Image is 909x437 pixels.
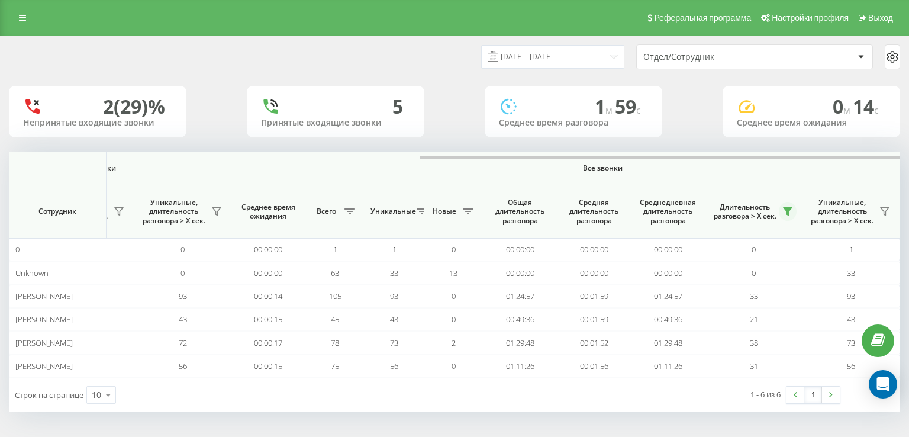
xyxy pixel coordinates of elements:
[340,163,865,173] span: Все звонки
[752,268,756,278] span: 0
[430,207,459,216] span: Новые
[595,94,615,119] span: 1
[631,285,705,308] td: 01:24:57
[231,308,305,331] td: 00:00:15
[847,338,855,348] span: 73
[557,261,631,284] td: 00:00:00
[231,238,305,261] td: 00:00:00
[833,94,853,119] span: 0
[631,308,705,331] td: 00:49:36
[483,308,557,331] td: 00:49:36
[711,203,779,221] span: Длительность разговора > Х сек.
[390,268,398,278] span: 33
[615,94,641,119] span: 59
[179,338,187,348] span: 72
[452,338,456,348] span: 2
[261,118,410,128] div: Принятые входящие звонки
[483,285,557,308] td: 01:24:57
[331,361,339,371] span: 75
[311,207,341,216] span: Всего
[499,118,648,128] div: Среднее время разговора
[231,285,305,308] td: 00:00:14
[15,338,73,348] span: [PERSON_NAME]
[631,355,705,378] td: 01:11:26
[231,331,305,354] td: 00:00:17
[750,291,758,301] span: 33
[390,361,398,371] span: 56
[750,361,758,371] span: 31
[19,207,96,216] span: Сотрудник
[231,261,305,284] td: 00:00:00
[331,268,339,278] span: 63
[231,355,305,378] td: 00:00:15
[390,314,398,324] span: 43
[849,244,853,255] span: 1
[483,331,557,354] td: 01:29:48
[804,387,822,403] a: 1
[180,244,185,255] span: 0
[752,244,756,255] span: 0
[843,104,853,117] span: м
[390,338,398,348] span: 73
[636,104,641,117] span: c
[329,291,341,301] span: 105
[452,291,456,301] span: 0
[772,13,849,23] span: Настройки профиля
[640,198,696,226] span: Среднедневная длительность разговора
[15,244,20,255] span: 0
[643,52,785,62] div: Отдел/Сотрудник
[240,203,296,221] span: Среднее время ожидания
[333,244,337,255] span: 1
[15,361,73,371] span: [PERSON_NAME]
[868,13,893,23] span: Выход
[750,338,758,348] span: 38
[483,261,557,284] td: 00:00:00
[847,268,855,278] span: 33
[103,95,165,118] div: 2 (29)%
[750,388,781,400] div: 1 - 6 из 6
[853,94,879,119] span: 14
[654,13,751,23] span: Реферальная программа
[449,268,457,278] span: 13
[557,285,631,308] td: 00:01:59
[750,314,758,324] span: 21
[492,198,548,226] span: Общая длительность разговора
[557,355,631,378] td: 00:01:56
[483,355,557,378] td: 01:11:26
[869,370,897,399] div: Open Intercom Messenger
[392,95,403,118] div: 5
[331,338,339,348] span: 78
[631,261,705,284] td: 00:00:00
[390,291,398,301] span: 93
[847,291,855,301] span: 93
[808,198,876,226] span: Уникальные, длительность разговора > Х сек.
[874,104,879,117] span: c
[566,198,622,226] span: Средняя длительность разговора
[179,314,187,324] span: 43
[483,238,557,261] td: 00:00:00
[331,314,339,324] span: 45
[557,331,631,354] td: 00:01:52
[631,238,705,261] td: 00:00:00
[179,361,187,371] span: 56
[15,390,83,400] span: Строк на странице
[179,291,187,301] span: 93
[15,314,73,324] span: [PERSON_NAME]
[180,268,185,278] span: 0
[557,238,631,261] td: 00:00:00
[23,118,172,128] div: Непринятые входящие звонки
[847,361,855,371] span: 56
[370,207,413,216] span: Уникальные
[392,244,397,255] span: 1
[631,331,705,354] td: 01:29:48
[737,118,886,128] div: Среднее время ожидания
[605,104,615,117] span: м
[15,268,49,278] span: Unknown
[557,308,631,331] td: 00:01:59
[452,244,456,255] span: 0
[847,314,855,324] span: 43
[140,198,208,226] span: Уникальные, длительность разговора > Х сек.
[92,389,101,401] div: 10
[15,291,73,301] span: [PERSON_NAME]
[452,361,456,371] span: 0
